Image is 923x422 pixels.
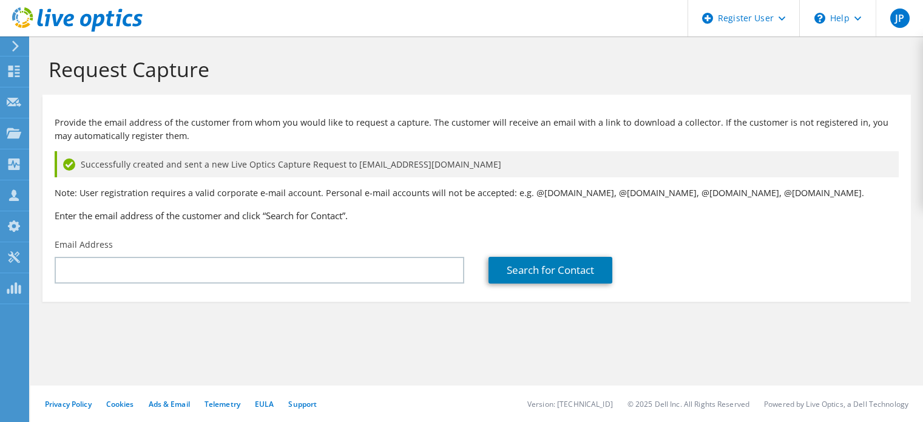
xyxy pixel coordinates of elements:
[81,158,501,171] span: Successfully created and sent a new Live Optics Capture Request to [EMAIL_ADDRESS][DOMAIN_NAME]
[106,399,134,409] a: Cookies
[49,56,899,82] h1: Request Capture
[55,209,899,222] h3: Enter the email address of the customer and click “Search for Contact”.
[527,399,613,409] li: Version: [TECHNICAL_ID]
[55,239,113,251] label: Email Address
[55,186,899,200] p: Note: User registration requires a valid corporate e-mail account. Personal e-mail accounts will ...
[489,257,612,284] a: Search for Contact
[627,399,749,409] li: © 2025 Dell Inc. All Rights Reserved
[55,116,899,143] p: Provide the email address of the customer from whom you would like to request a capture. The cust...
[890,9,910,28] span: JP
[814,13,825,24] svg: \n
[149,399,190,409] a: Ads & Email
[205,399,240,409] a: Telemetry
[45,399,92,409] a: Privacy Policy
[255,399,274,409] a: EULA
[764,399,908,409] li: Powered by Live Optics, a Dell Technology
[288,399,317,409] a: Support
